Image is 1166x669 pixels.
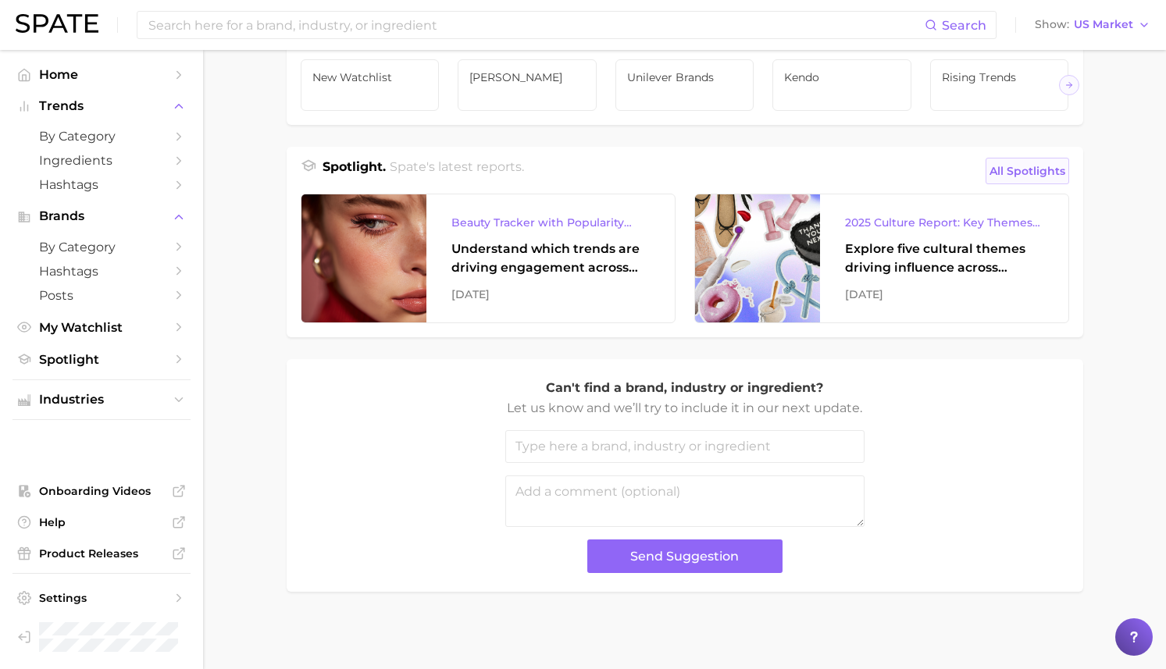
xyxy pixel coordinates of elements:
input: Search here for a brand, industry, or ingredient [147,12,925,38]
p: Can't find a brand, industry or ingredient? [505,378,865,398]
a: Ingredients [12,148,191,173]
button: Scroll Right [1059,75,1079,95]
h1: Spotlight. [323,158,386,184]
span: Industries [39,393,164,407]
p: Let us know and we’ll try to include it in our next update. [505,398,865,418]
a: All Spotlights [986,158,1069,184]
img: SPATE [16,14,98,33]
span: Unilever brands [627,71,743,84]
span: Kendo [784,71,900,84]
span: Home [39,67,164,82]
div: 2025 Culture Report: Key Themes That Are Shaping Consumer Demand [845,213,1043,232]
span: Spotlight [39,352,164,367]
div: Beauty Tracker with Popularity Index [451,213,650,232]
div: [DATE] [845,285,1043,304]
a: Unilever brands [615,59,754,111]
span: [PERSON_NAME] [469,71,585,84]
a: [PERSON_NAME] [458,59,597,111]
span: Hashtags [39,264,164,279]
a: Onboarding Videos [12,479,191,503]
button: Industries [12,388,191,411]
span: Hashtags [39,177,164,192]
a: Log out. Currently logged in as Pro User with e-mail spate.pro@test.test. [12,617,191,657]
a: Hashtags [12,173,191,197]
a: Spotlight [12,347,191,372]
a: New Watchlist [301,59,440,111]
div: Explore five cultural themes driving influence across beauty, food, and pop culture. [845,240,1043,277]
h2: Spate's latest reports. [390,158,524,184]
a: Settings [12,586,191,610]
a: Kendo [772,59,911,111]
span: All Spotlights [989,162,1065,180]
a: by Category [12,235,191,259]
div: [DATE] [451,285,650,304]
span: by Category [39,129,164,144]
span: Ingredients [39,153,164,168]
a: by Category [12,124,191,148]
button: ShowUS Market [1031,15,1154,35]
a: Product Releases [12,542,191,565]
a: Beauty Tracker with Popularity IndexUnderstand which trends are driving engagement across platfor... [301,194,676,323]
span: My Watchlist [39,320,164,335]
a: Hashtags [12,259,191,283]
span: Trends [39,99,164,113]
button: Brands [12,205,191,228]
span: by Category [39,240,164,254]
button: Send Suggestion [587,539,783,573]
a: Home [12,62,191,87]
span: Search [942,18,986,33]
span: Product Releases [39,546,164,560]
span: Rising Trends [942,71,1057,84]
span: Help [39,515,164,529]
button: Trends [12,94,191,118]
span: Posts [39,288,164,303]
span: US Market [1074,20,1133,29]
span: Settings [39,591,164,605]
a: My Watchlist [12,315,191,340]
span: Onboarding Videos [39,484,164,498]
a: 2025 Culture Report: Key Themes That Are Shaping Consumer DemandExplore five cultural themes driv... [694,194,1069,323]
a: Rising Trends [930,59,1069,111]
div: Understand which trends are driving engagement across platforms in the skin, hair, makeup, and fr... [451,240,650,277]
a: Posts [12,283,191,308]
a: Help [12,511,191,534]
input: Type here a brand, industry or ingredient [505,430,865,463]
span: Brands [39,209,164,223]
span: Show [1035,20,1069,29]
span: New Watchlist [312,71,428,84]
